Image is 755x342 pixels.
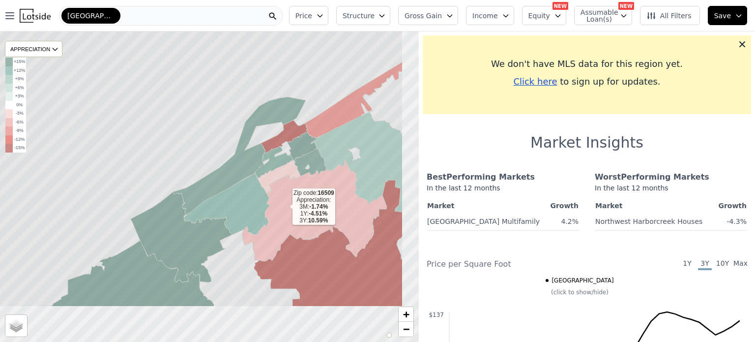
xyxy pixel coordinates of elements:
[431,75,743,89] div: to sign up for updates.
[581,9,612,23] span: Assumable Loan(s)
[427,199,548,213] th: Market
[726,218,747,225] span: -4.3%
[295,11,312,21] span: Price
[595,183,747,199] div: In the last 12 months
[715,199,747,213] th: Growth
[427,214,540,226] a: [GEOGRAPHIC_DATA] Multifamily
[680,258,694,270] span: 1Y
[5,315,27,337] a: Layers
[13,58,26,66] td: +15%
[618,2,634,10] div: NEW
[13,144,26,153] td: -15%
[595,199,715,213] th: Market
[528,11,550,21] span: Equity
[13,109,26,118] td: -3%
[530,134,643,152] h1: Market Insights
[427,171,579,183] div: Best Performing Markets
[552,2,568,10] div: NEW
[403,323,409,335] span: −
[13,135,26,144] td: -12%
[13,126,26,135] td: -9%
[552,277,613,284] span: [GEOGRAPHIC_DATA]
[398,6,458,25] button: Gross Gain
[708,6,747,25] button: Save
[431,57,743,71] div: We don't have MLS data for this region yet.
[13,92,26,101] td: +3%
[399,322,413,337] a: Zoom out
[513,76,557,87] span: Click here
[640,6,700,25] button: All Filters
[698,258,712,270] span: 3Y
[399,307,413,322] a: Zoom in
[336,6,390,25] button: Structure
[733,258,747,270] span: Max
[289,6,328,25] button: Price
[472,11,498,21] span: Income
[561,218,579,225] span: 4.2%
[13,118,26,127] td: -6%
[429,311,444,318] text: $137
[67,11,115,21] span: [GEOGRAPHIC_DATA]
[20,9,51,23] img: Lotside
[646,11,692,21] span: All Filters
[13,75,26,84] td: +9%
[420,288,740,296] div: (click to show/hide)
[716,258,729,270] span: 10Y
[548,199,579,213] th: Growth
[5,41,62,57] div: APPRECIATION
[13,84,26,93] td: +6%
[405,11,442,21] span: Gross Gain
[13,101,26,110] td: 0%
[522,6,566,25] button: Equity
[595,171,747,183] div: Worst Performing Markets
[343,11,374,21] span: Structure
[714,11,731,21] span: Save
[466,6,514,25] button: Income
[595,214,702,226] a: Northwest Harborcreek Houses
[13,66,26,75] td: +12%
[574,6,632,25] button: Assumable Loan(s)
[403,308,409,320] span: +
[427,258,587,270] div: Price per Square Foot
[427,183,579,199] div: In the last 12 months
